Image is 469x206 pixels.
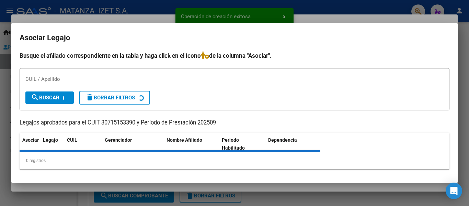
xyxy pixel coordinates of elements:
datatable-header-cell: CUIL [64,133,102,155]
datatable-header-cell: Legajo [40,133,64,155]
h4: Busque el afiliado correspondiente en la tabla y haga click en el ícono de la columna "Asociar". [20,51,449,60]
p: Legajos aprobados para el CUIT 30715153390 y Período de Prestación 202509 [20,119,449,127]
span: Periodo Habilitado [222,137,245,151]
datatable-header-cell: Asociar [20,133,40,155]
button: Buscar [25,91,74,104]
div: Open Intercom Messenger [446,183,462,199]
h2: Asociar Legajo [20,31,449,44]
span: Buscar [31,95,59,101]
datatable-header-cell: Periodo Habilitado [219,133,265,155]
mat-icon: search [31,93,39,101]
datatable-header-cell: Dependencia [265,133,321,155]
span: Borrar Filtros [85,95,135,101]
span: Asociar [22,137,39,143]
datatable-header-cell: Nombre Afiliado [164,133,219,155]
datatable-header-cell: Gerenciador [102,133,164,155]
mat-icon: delete [85,93,94,101]
span: Gerenciador [105,137,132,143]
button: Borrar Filtros [79,91,150,105]
span: Nombre Afiliado [167,137,202,143]
span: Legajo [43,137,58,143]
span: Dependencia [268,137,297,143]
div: 0 registros [20,152,449,169]
span: CUIL [67,137,77,143]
